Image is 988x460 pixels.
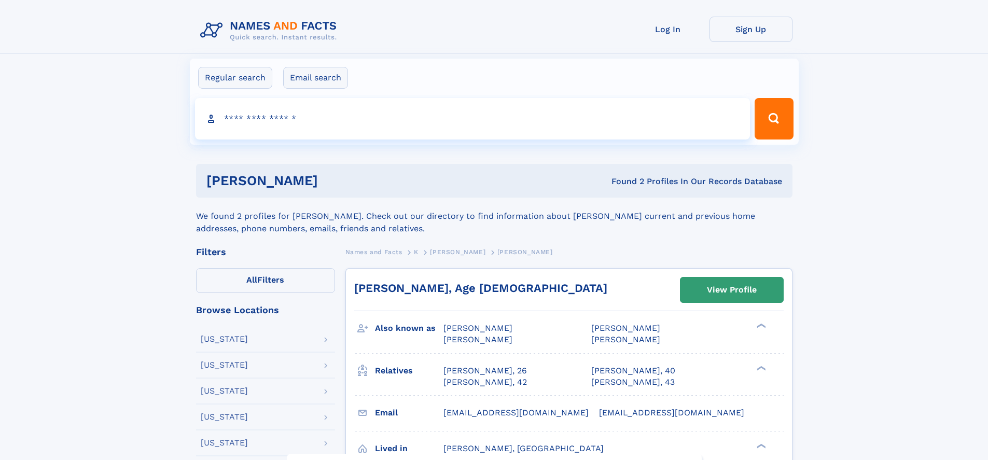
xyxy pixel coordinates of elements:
[201,335,248,343] div: [US_STATE]
[375,440,443,457] h3: Lived in
[375,404,443,422] h3: Email
[465,176,782,187] div: Found 2 Profiles In Our Records Database
[443,377,527,388] a: [PERSON_NAME], 42
[196,305,335,315] div: Browse Locations
[414,248,419,256] span: K
[196,198,792,235] div: We found 2 profiles for [PERSON_NAME]. Check out our directory to find information about [PERSON_...
[680,277,783,302] a: View Profile
[709,17,792,42] a: Sign Up
[414,245,419,258] a: K
[196,247,335,257] div: Filters
[754,365,767,371] div: ❯
[497,248,553,256] span: [PERSON_NAME]
[206,174,465,187] h1: [PERSON_NAME]
[354,282,607,295] a: [PERSON_NAME], Age [DEMOGRAPHIC_DATA]
[754,323,767,329] div: ❯
[198,67,272,89] label: Regular search
[345,245,402,258] a: Names and Facts
[591,323,660,333] span: [PERSON_NAME]
[196,268,335,293] label: Filters
[196,17,345,45] img: Logo Names and Facts
[755,98,793,140] button: Search Button
[599,408,744,417] span: [EMAIL_ADDRESS][DOMAIN_NAME]
[591,365,675,377] a: [PERSON_NAME], 40
[195,98,750,140] input: search input
[443,408,589,417] span: [EMAIL_ADDRESS][DOMAIN_NAME]
[201,413,248,421] div: [US_STATE]
[707,278,757,302] div: View Profile
[201,387,248,395] div: [US_STATE]
[443,443,604,453] span: [PERSON_NAME], [GEOGRAPHIC_DATA]
[627,17,709,42] a: Log In
[591,334,660,344] span: [PERSON_NAME]
[443,365,527,377] a: [PERSON_NAME], 26
[283,67,348,89] label: Email search
[443,323,512,333] span: [PERSON_NAME]
[375,319,443,337] h3: Also known as
[246,275,257,285] span: All
[201,439,248,447] div: [US_STATE]
[443,334,512,344] span: [PERSON_NAME]
[201,361,248,369] div: [US_STATE]
[430,245,485,258] a: [PERSON_NAME]
[375,362,443,380] h3: Relatives
[754,442,767,449] div: ❯
[430,248,485,256] span: [PERSON_NAME]
[591,377,675,388] a: [PERSON_NAME], 43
